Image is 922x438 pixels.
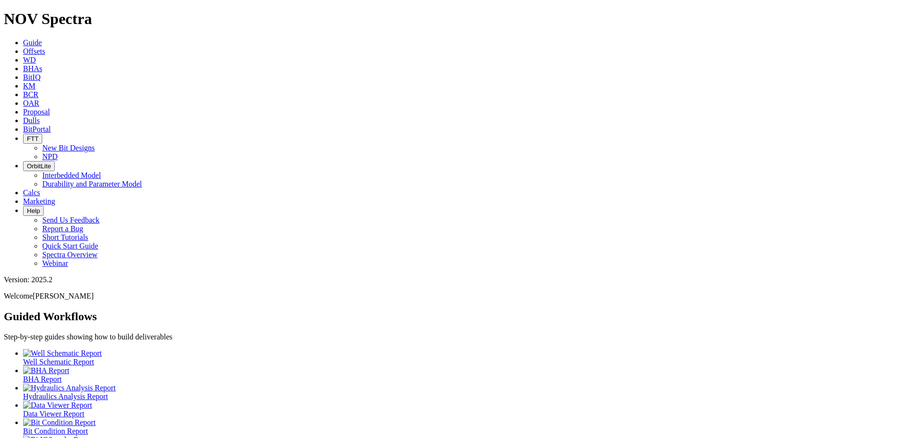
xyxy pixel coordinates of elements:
p: Welcome [4,292,918,300]
a: Data Viewer Report Data Viewer Report [23,401,918,418]
a: Quick Start Guide [42,242,98,250]
a: Hydraulics Analysis Report Hydraulics Analysis Report [23,384,918,400]
a: BHA Report BHA Report [23,366,918,383]
img: Data Viewer Report [23,401,92,410]
span: Well Schematic Report [23,358,94,366]
img: BHA Report [23,366,69,375]
img: Well Schematic Report [23,349,102,358]
span: [PERSON_NAME] [33,292,94,300]
a: New Bit Designs [42,144,95,152]
span: Bit Condition Report [23,427,88,435]
a: BitIQ [23,73,40,81]
a: Calcs [23,188,40,197]
a: Durability and Parameter Model [42,180,142,188]
a: Send Us Feedback [42,216,99,224]
a: Guide [23,38,42,47]
a: Bit Condition Report Bit Condition Report [23,418,918,435]
a: Offsets [23,47,45,55]
a: Marketing [23,197,55,205]
div: Version: 2025.2 [4,275,918,284]
a: WD [23,56,36,64]
span: Data Viewer Report [23,410,85,418]
span: Help [27,207,40,214]
h2: Guided Workflows [4,310,918,323]
a: BCR [23,90,38,99]
a: Dulls [23,116,40,125]
span: FTT [27,135,38,142]
a: BitPortal [23,125,51,133]
button: FTT [23,134,42,144]
a: OAR [23,99,39,107]
a: Well Schematic Report Well Schematic Report [23,349,918,366]
a: NPD [42,152,58,161]
h1: NOV Spectra [4,10,918,28]
button: Help [23,206,44,216]
a: Short Tutorials [42,233,88,241]
p: Step-by-step guides showing how to build deliverables [4,333,918,341]
a: Interbedded Model [42,171,101,179]
a: KM [23,82,36,90]
button: OrbitLite [23,161,55,171]
a: Proposal [23,108,50,116]
img: Bit Condition Report [23,418,96,427]
a: Spectra Overview [42,250,97,259]
span: Hydraulics Analysis Report [23,392,108,400]
a: Webinar [42,259,68,267]
img: Hydraulics Analysis Report [23,384,116,392]
a: BHAs [23,64,42,73]
span: OrbitLite [27,163,51,170]
span: BHA Report [23,375,61,383]
a: Report a Bug [42,225,83,233]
